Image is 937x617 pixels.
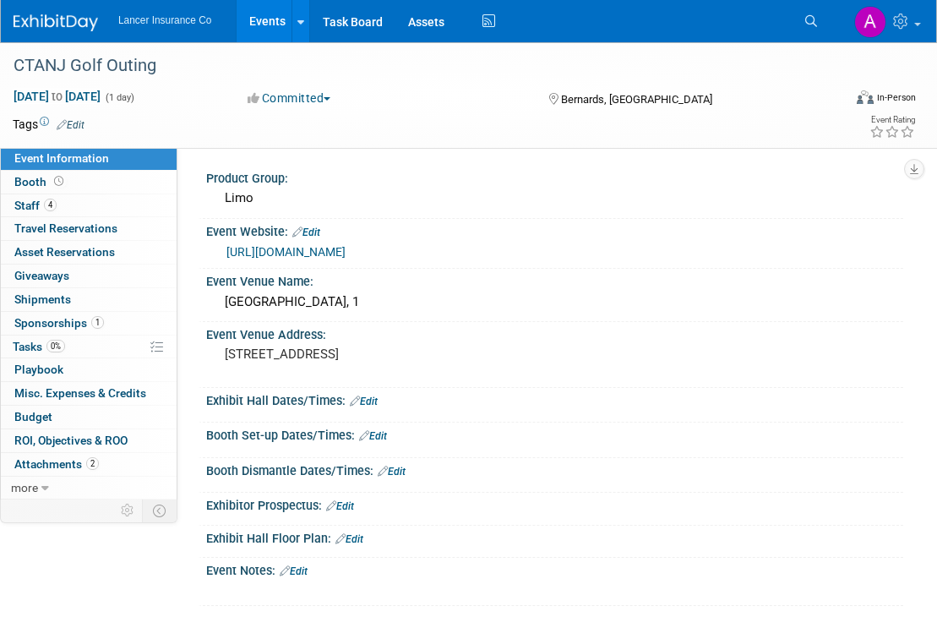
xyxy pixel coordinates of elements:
[51,175,67,188] span: Booth not reserved yet
[1,217,177,240] a: Travel Reservations
[1,453,177,476] a: Attachments2
[206,166,903,187] div: Product Group:
[335,533,363,545] a: Edit
[326,500,354,512] a: Edit
[857,90,874,104] img: Format-Inperson.png
[14,221,117,235] span: Travel Reservations
[876,91,916,104] div: In-Person
[1,147,177,170] a: Event Information
[143,500,177,521] td: Toggle Event Tabs
[206,219,903,241] div: Event Website:
[869,116,915,124] div: Event Rating
[292,227,320,238] a: Edit
[350,396,378,407] a: Edit
[378,466,406,478] a: Edit
[91,316,104,329] span: 1
[206,322,903,343] div: Event Venue Address:
[242,90,337,106] button: Committed
[104,92,134,103] span: (1 day)
[57,119,84,131] a: Edit
[13,89,101,104] span: [DATE] [DATE]
[1,265,177,287] a: Giveaways
[219,185,891,211] div: Limo
[206,458,903,480] div: Booth Dismantle Dates/Times:
[1,358,177,381] a: Playbook
[14,386,146,400] span: Misc. Expenses & Credits
[49,90,65,103] span: to
[13,116,84,133] td: Tags
[1,477,177,500] a: more
[561,93,712,106] span: Bernards, [GEOGRAPHIC_DATA]
[14,316,104,330] span: Sponsorships
[1,382,177,405] a: Misc. Expenses & Credits
[13,340,65,353] span: Tasks
[46,340,65,352] span: 0%
[14,14,98,31] img: ExhibitDay
[854,6,886,38] img: Ann Barron
[1,429,177,452] a: ROI, Objectives & ROO
[219,289,891,315] div: [GEOGRAPHIC_DATA], 1
[86,457,99,470] span: 2
[280,565,308,577] a: Edit
[14,269,69,282] span: Giveaways
[14,434,128,447] span: ROI, Objectives & ROO
[44,199,57,211] span: 4
[14,410,52,423] span: Budget
[14,245,115,259] span: Asset Reservations
[1,336,177,358] a: Tasks0%
[206,493,903,515] div: Exhibitor Prospectus:
[1,312,177,335] a: Sponsorships1
[206,526,903,548] div: Exhibit Hall Floor Plan:
[225,347,478,362] pre: [STREET_ADDRESS]
[1,288,177,311] a: Shipments
[1,171,177,194] a: Booth
[206,558,903,580] div: Event Notes:
[776,88,916,113] div: Event Format
[1,194,177,217] a: Staff4
[14,175,67,188] span: Booth
[113,500,143,521] td: Personalize Event Tab Strip
[118,14,211,26] span: Lancer Insurance Co
[14,151,109,165] span: Event Information
[14,199,57,212] span: Staff
[206,269,903,290] div: Event Venue Name:
[206,423,903,445] div: Booth Set-up Dates/Times:
[14,292,71,306] span: Shipments
[14,363,63,376] span: Playbook
[14,457,99,471] span: Attachments
[226,245,346,259] a: [URL][DOMAIN_NAME]
[359,430,387,442] a: Edit
[8,51,827,81] div: CTANJ Golf Outing
[1,241,177,264] a: Asset Reservations
[1,406,177,429] a: Budget
[11,481,38,494] span: more
[206,388,903,410] div: Exhibit Hall Dates/Times:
